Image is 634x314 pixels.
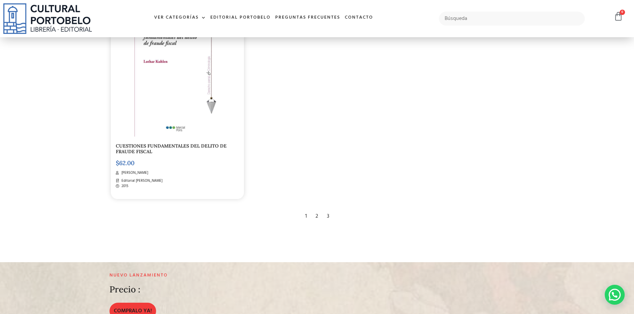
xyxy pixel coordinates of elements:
[614,12,623,21] a: 0
[116,159,119,167] span: $
[323,209,332,224] div: 3
[439,12,585,26] input: Búsqueda
[116,143,227,155] a: CUESTIONES FUNDAMENTALES DEL DELITO DE FRAUDE FISCAL
[620,10,625,15] span: 0
[134,11,220,137] img: cuestiones_fundamentalesNUEVO-2.jpg
[120,178,162,184] span: Editorial [PERSON_NAME]
[208,11,273,25] a: Editorial Portobelo
[605,285,625,305] div: Contactar por WhatsApp
[120,183,128,189] span: 2015
[120,170,148,176] span: [PERSON_NAME]
[152,11,208,25] a: Ver Categorías
[302,209,310,224] div: 1
[109,273,386,278] h2: Nuevo lanzamiento
[109,285,140,294] h2: Precio :
[116,159,134,167] bdi: 62.00
[312,209,321,224] div: 2
[273,11,342,25] a: Preguntas frecuentes
[342,11,375,25] a: Contacto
